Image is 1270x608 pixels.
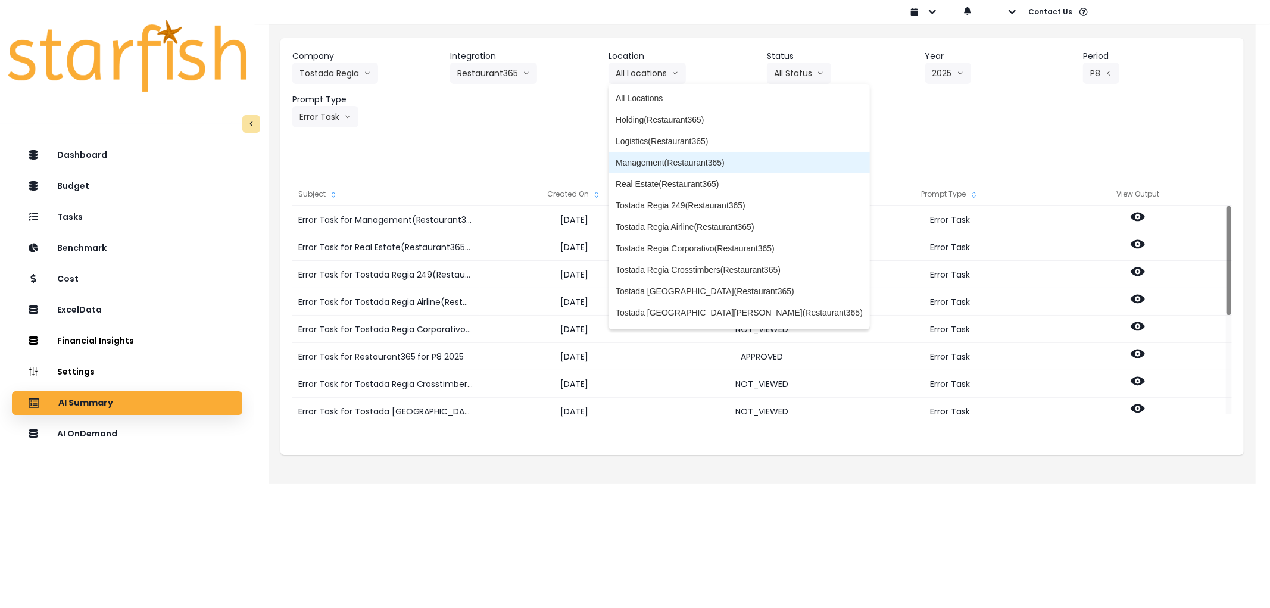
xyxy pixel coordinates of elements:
button: Error Taskarrow down line [292,106,358,127]
button: Tostada Regiaarrow down line [292,63,378,84]
div: Error Task [856,261,1044,288]
div: NOT_VIEWED [668,370,856,398]
div: Error Task for Restaurant365 for P8 2025 [292,343,480,370]
button: 2025arrow down line [925,63,971,84]
p: AI Summary [58,398,113,409]
button: Benchmark [12,236,242,260]
div: APPROVED [668,343,856,370]
div: Error Task for Real Estate(Restaurant365) for P8 2025 [292,233,480,261]
svg: arrow down line [523,67,530,79]
span: Tostada Regia Airline(Restaurant365) [616,221,863,233]
div: Error Task for Tostada Regia Crosstimbers(Restaurant365) for P8 2025 [292,370,480,398]
div: Error Task for Tostada Regia 249(Restaurant365) for P8 2025 [292,261,480,288]
div: Error Task [856,233,1044,261]
p: ExcelData [57,305,102,315]
button: Dashboard [12,144,242,167]
div: Error Task [856,316,1044,343]
div: NOT_VIEWED [668,316,856,343]
div: Error Task for Tostada Regia Airline(Restaurant365) for P8 2025 [292,288,480,316]
button: Restaurant365arrow down line [450,63,537,84]
span: Real Estate(Restaurant365) [616,178,863,190]
span: Tostada [GEOGRAPHIC_DATA](Restaurant365) [616,285,863,297]
header: Status [767,50,916,63]
div: Error Task [856,370,1044,398]
div: [DATE] [480,233,668,261]
header: Year [925,50,1074,63]
header: Integration [450,50,599,63]
span: Management(Restaurant365) [616,157,863,169]
div: Error Task for Tostada Regia Corporativo(Restaurant365) for P8 2025 [292,316,480,343]
span: Tostada [GEOGRAPHIC_DATA][PERSON_NAME](Restaurant365) [616,307,863,319]
div: [DATE] [480,316,668,343]
div: [DATE] [480,288,668,316]
svg: sort [329,190,338,199]
div: Error Task for Tostada [GEOGRAPHIC_DATA](Restaurant365) for P8 2025 [292,398,480,425]
div: [DATE] [480,261,668,288]
span: Tostada Regia 249(Restaurant365) [616,199,863,211]
div: [DATE] [480,398,668,425]
div: Error Task for Management(Restaurant365) for P8 2025 [292,206,480,233]
svg: sort [592,190,601,199]
span: Tostada Regia Corporativo(Restaurant365) [616,242,863,254]
svg: arrow left line [1105,67,1112,79]
button: Tasks [12,205,242,229]
svg: arrow down line [364,67,371,79]
p: Benchmark [57,243,107,253]
ul: All Locationsarrow down line [609,84,870,329]
button: Budget [12,174,242,198]
div: Created On [480,182,668,206]
div: Error Task [856,288,1044,316]
button: ExcelData [12,298,242,322]
header: Period [1083,50,1232,63]
svg: arrow down line [672,67,679,79]
p: AI OnDemand [57,429,117,439]
div: [DATE] [480,343,668,370]
button: Financial Insights [12,329,242,353]
button: All Locationsarrow down line [609,63,686,84]
span: All Locations [616,92,863,104]
button: AI OnDemand [12,422,242,446]
div: Error Task [856,398,1044,425]
div: [DATE] [480,206,668,233]
p: Dashboard [57,150,107,160]
button: Settings [12,360,242,384]
button: All Statusarrow down line [767,63,831,84]
div: Subject [292,182,480,206]
header: Company [292,50,441,63]
header: Location [609,50,757,63]
p: Tasks [57,212,83,222]
div: View Output [1044,182,1232,206]
p: Budget [57,181,89,191]
p: Cost [57,274,79,284]
svg: arrow down line [817,67,824,79]
span: Holding(Restaurant365) [616,114,863,126]
button: P8arrow left line [1083,63,1119,84]
div: Error Task [856,206,1044,233]
svg: arrow down line [957,67,964,79]
button: Cost [12,267,242,291]
header: Prompt Type [292,93,441,106]
span: Logistics(Restaurant365) [616,135,863,147]
span: Tostada Regia Crosstimbers(Restaurant365) [616,264,863,276]
svg: arrow down line [344,111,351,123]
div: Error Task [856,343,1044,370]
div: [DATE] [480,370,668,398]
svg: sort [969,190,979,199]
button: AI Summary [12,391,242,415]
div: NOT_VIEWED [668,398,856,425]
div: Prompt Type [856,182,1044,206]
